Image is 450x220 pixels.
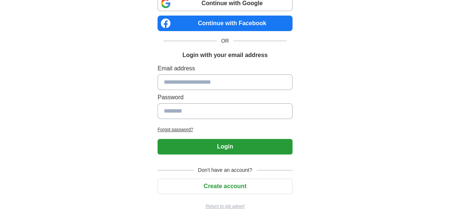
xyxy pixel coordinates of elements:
[193,166,257,174] span: Don't have an account?
[158,16,292,31] a: Continue with Facebook
[158,183,292,189] a: Create account
[158,139,292,154] button: Login
[217,37,233,45] span: OR
[182,51,267,60] h1: Login with your email address
[158,179,292,194] button: Create account
[158,64,292,73] label: Email address
[158,93,292,102] label: Password
[158,126,292,133] a: Forgot password?
[158,203,292,210] a: Return to job advert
